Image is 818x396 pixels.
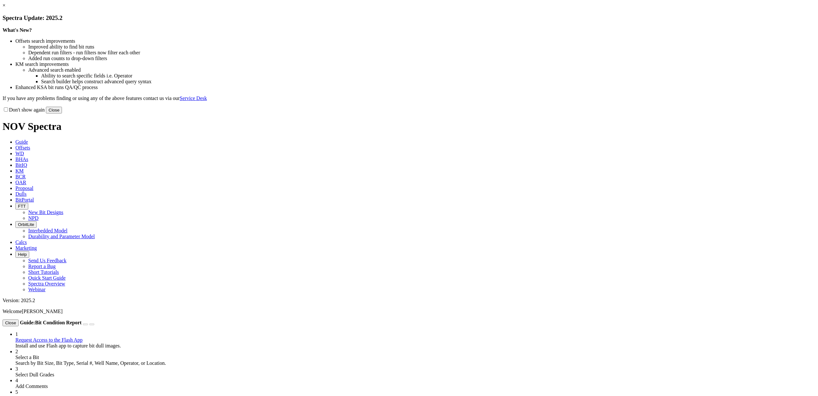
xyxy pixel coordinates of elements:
[35,320,82,325] span: Bit Condition Report
[15,151,24,156] span: WD
[15,378,815,383] div: 4
[3,121,815,132] h1: NOV Spectra
[15,145,30,150] span: Offsets
[3,319,19,326] button: Close
[3,3,5,8] a: ×
[22,309,63,314] span: [PERSON_NAME]
[41,73,815,79] li: Ability to search specific fields i.e. Operator
[28,258,66,263] a: Send Us Feedback
[18,222,34,227] span: OrbitLite
[15,191,27,197] span: Dulls
[18,204,26,209] span: FTT
[15,389,815,395] div: 5
[15,85,815,90] li: Enhanced KSA bit runs QA/QC process
[18,252,27,257] span: Help
[46,107,62,113] button: Close
[28,67,815,73] li: Advanced search enabled
[180,95,207,101] a: Service Desk
[3,107,45,113] label: Don't show again
[3,309,815,314] p: Welcome
[3,27,32,33] strong: What's New?
[15,372,54,377] span: Select Dull Grades
[3,95,815,101] p: If you have any problems finding or using any of the above features contact us via our
[28,210,63,215] a: New Bit Designs
[28,281,65,286] a: Spectra Overview
[15,162,27,168] span: BitIQ
[15,168,24,174] span: KM
[15,343,121,348] span: Install and use Flash app to capture bit dull images.
[15,157,28,162] span: BHAs
[15,337,82,343] a: Request Access to the Flash App
[15,38,815,44] li: Offsets search improvements
[15,355,39,360] span: Select a Bit
[4,107,8,112] input: Don't show again
[15,139,28,145] span: Guide
[28,44,815,50] li: Improved ability to find bit runs
[28,275,65,281] a: Quick Start Guide
[28,234,95,239] a: Durability and Parameter Model
[15,180,26,185] span: OAR
[15,197,34,203] span: BitPortal
[28,228,67,233] a: Interbedded Model
[28,56,815,61] li: Added run counts to drop-down filters
[15,366,815,372] div: 3
[15,245,37,251] span: Marketing
[3,14,815,22] h3: Spectra Update: 2025.2
[15,331,815,337] div: 1
[15,383,48,389] span: Add Comments
[28,215,39,221] a: NPD
[28,269,59,275] a: Short Tutorials
[15,61,815,67] li: KM search improvements
[28,264,56,269] a: Report a Bug
[15,349,815,355] div: 2
[15,185,33,191] span: Proposal
[15,174,26,179] span: BCR
[41,79,815,85] li: Search builder helps construct advanced query syntax
[28,287,46,292] a: Webinar
[3,298,815,303] div: Version: 2025.2
[15,239,27,245] span: Calcs
[28,50,815,56] li: Dependent run filters - run filters now filter each other
[20,320,83,325] strong: Guide:
[15,360,166,366] span: Search by Bit Size, Bit Type, Serial #, Well Name, Operator, or Location.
